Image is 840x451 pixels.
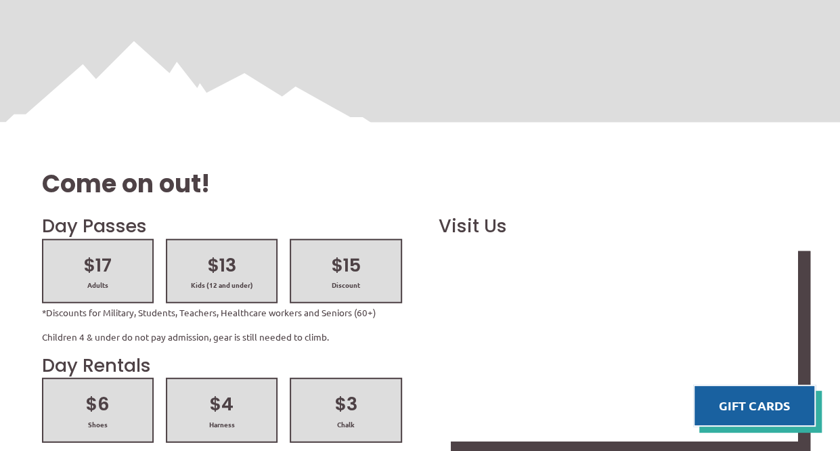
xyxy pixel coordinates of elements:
[56,280,140,290] span: Adults
[42,213,401,239] h2: Day Passes
[179,280,264,290] span: Kids (12 and under)
[56,420,140,429] span: Shoes
[179,253,264,278] h2: $13
[179,391,264,417] h2: $4
[42,330,401,343] p: Children 4 & under do not pay admission, gear is still needed to climb.
[179,420,264,429] span: Harness
[303,391,388,417] h2: $3
[42,306,401,319] p: *Discounts for Military, Students, Teachers, Healthcare workers and Seniors (60+)
[303,253,388,278] h2: $15
[56,391,140,417] h2: $6
[42,167,798,201] h1: Come on out!
[439,213,798,239] h2: Visit Us
[303,280,388,290] span: Discount
[303,420,388,429] span: Chalk
[42,353,401,379] h2: Day Rentals
[56,253,140,278] h2: $17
